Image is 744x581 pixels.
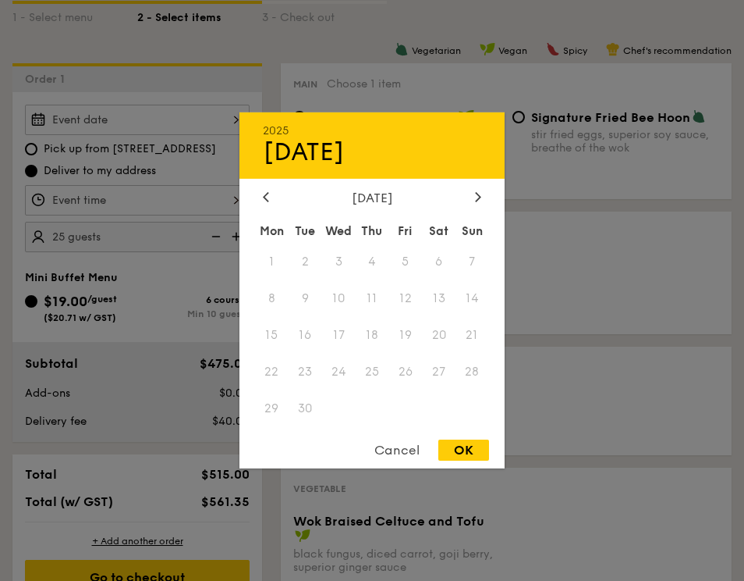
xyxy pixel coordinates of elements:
div: Thu [356,217,389,245]
span: 25 [356,355,389,388]
div: OK [438,440,489,461]
span: 24 [322,355,356,388]
span: 4 [356,245,389,279]
span: 1 [255,245,289,279]
span: 5 [388,245,422,279]
div: Sun [455,217,489,245]
span: 13 [422,282,455,315]
div: Cancel [359,440,435,461]
div: Mon [255,217,289,245]
span: 7 [455,245,489,279]
div: Sat [422,217,455,245]
span: 26 [388,355,422,388]
div: 2025 [263,124,481,137]
div: [DATE] [263,191,481,205]
span: 8 [255,282,289,315]
div: [DATE] [263,137,481,167]
span: 19 [388,319,422,352]
span: 22 [255,355,289,388]
span: 28 [455,355,489,388]
span: 18 [356,319,389,352]
span: 30 [289,391,322,425]
div: Fri [388,217,422,245]
span: 10 [322,282,356,315]
span: 9 [289,282,322,315]
span: 14 [455,282,489,315]
span: 11 [356,282,389,315]
span: 23 [289,355,322,388]
span: 17 [322,319,356,352]
span: 2 [289,245,322,279]
span: 6 [422,245,455,279]
span: 21 [455,319,489,352]
span: 16 [289,319,322,352]
span: 15 [255,319,289,352]
span: 20 [422,319,455,352]
div: Tue [289,217,322,245]
span: 29 [255,391,289,425]
span: 3 [322,245,356,279]
span: 27 [422,355,455,388]
span: 12 [388,282,422,315]
div: Wed [322,217,356,245]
